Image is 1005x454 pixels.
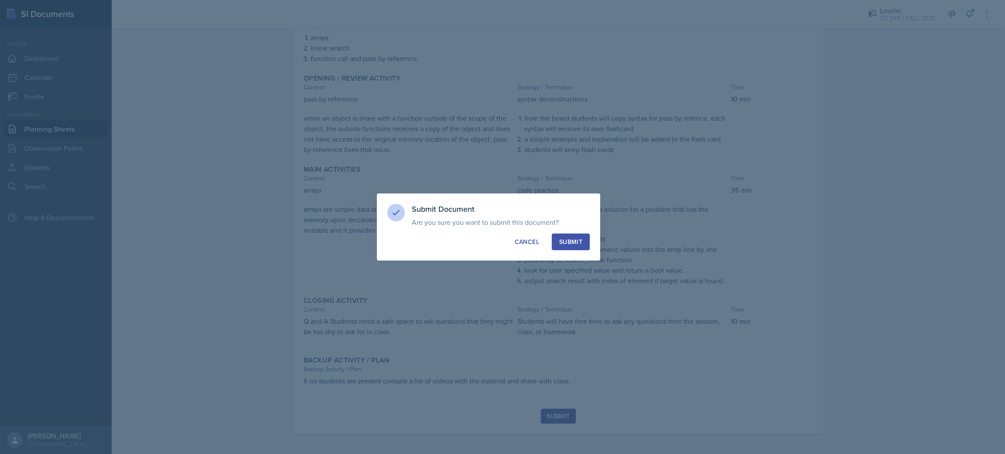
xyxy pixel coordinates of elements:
[412,218,590,227] p: Are you sure you want to submit this document?
[552,234,590,250] button: Submit
[412,204,590,214] h3: Submit Document
[515,237,539,246] div: Cancel
[559,237,582,246] div: Submit
[507,234,547,250] button: Cancel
